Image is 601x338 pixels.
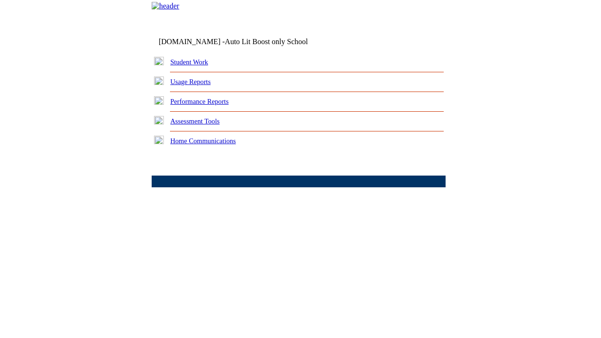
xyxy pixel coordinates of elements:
nobr: Auto Lit Boost only School [225,38,308,46]
a: Home Communications [170,137,236,145]
td: [DOMAIN_NAME] - [159,38,331,46]
a: Student Work [170,58,208,66]
img: plus.gif [154,77,164,85]
a: Performance Reports [170,98,229,105]
img: plus.gif [154,136,164,144]
img: plus.gif [154,116,164,124]
img: plus.gif [154,96,164,105]
img: plus.gif [154,57,164,65]
a: Usage Reports [170,78,211,85]
a: Assessment Tools [170,117,220,125]
img: header [152,2,179,10]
